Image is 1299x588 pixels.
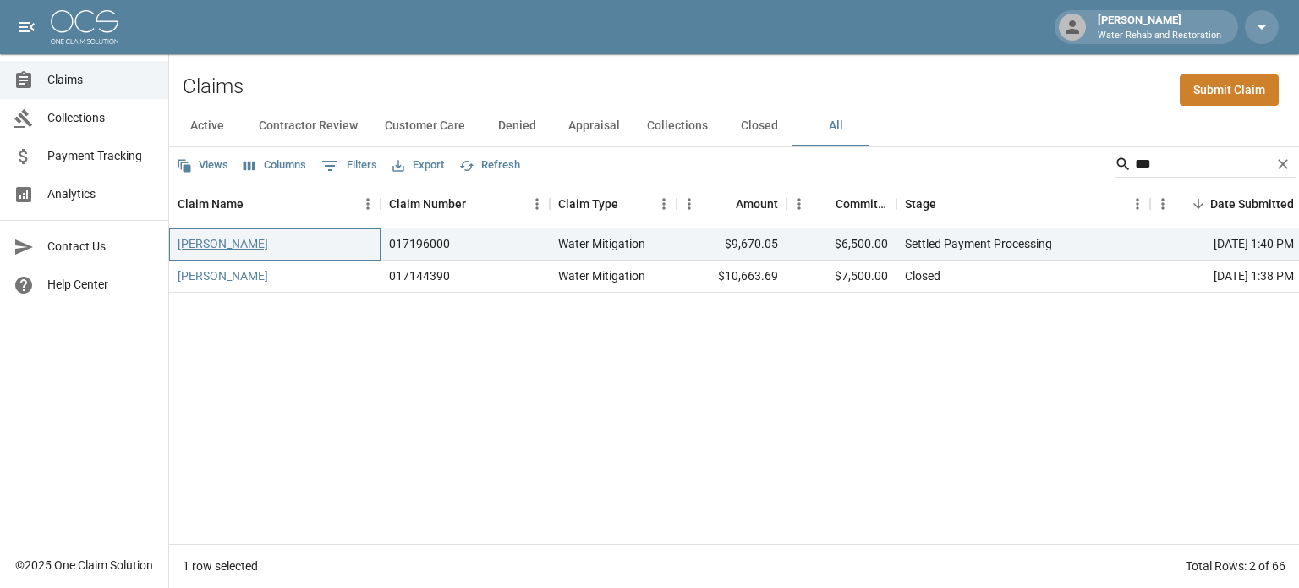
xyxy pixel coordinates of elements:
[1180,74,1279,106] a: Submit Claim
[558,235,645,252] div: Water Mitigation
[787,261,896,293] div: $7,500.00
[736,180,778,228] div: Amount
[371,106,479,146] button: Customer Care
[466,192,490,216] button: Sort
[47,109,155,127] span: Collections
[558,180,618,228] div: Claim Type
[1150,191,1176,217] button: Menu
[905,235,1052,252] div: Settled Payment Processing
[712,192,736,216] button: Sort
[169,106,1299,146] div: dynamic tabs
[10,10,44,44] button: open drawer
[381,180,550,228] div: Claim Number
[787,228,896,261] div: $6,500.00
[47,185,155,203] span: Analytics
[1091,12,1228,42] div: [PERSON_NAME]
[787,191,812,217] button: Menu
[47,276,155,294] span: Help Center
[178,267,268,284] a: [PERSON_NAME]
[677,261,787,293] div: $10,663.69
[479,106,555,146] button: Denied
[618,192,642,216] button: Sort
[178,180,244,228] div: Claim Name
[47,238,155,256] span: Contact Us
[936,192,960,216] button: Sort
[183,74,244,99] h2: Claims
[555,106,633,146] button: Appraisal
[173,152,233,179] button: Views
[787,180,896,228] div: Committed Amount
[905,267,940,284] div: Closed
[245,106,371,146] button: Contractor Review
[47,147,155,165] span: Payment Tracking
[15,557,153,574] div: © 2025 One Claim Solution
[183,558,258,574] div: 1 row selected
[455,152,524,179] button: Refresh
[721,106,797,146] button: Closed
[1115,151,1296,181] div: Search
[1187,192,1210,216] button: Sort
[389,180,466,228] div: Claim Number
[651,191,677,217] button: Menu
[633,106,721,146] button: Collections
[317,152,381,179] button: Show filters
[677,191,702,217] button: Menu
[388,152,448,179] button: Export
[47,71,155,89] span: Claims
[1186,558,1285,574] div: Total Rows: 2 of 66
[677,180,787,228] div: Amount
[389,235,450,252] div: 017196000
[389,267,450,284] div: 017144390
[1210,180,1294,228] div: Date Submitted
[1270,151,1296,177] button: Clear
[178,235,268,252] a: [PERSON_NAME]
[169,106,245,146] button: Active
[677,228,787,261] div: $9,670.05
[905,180,936,228] div: Stage
[239,152,310,179] button: Select columns
[1125,191,1150,217] button: Menu
[51,10,118,44] img: ocs-logo-white-transparent.png
[797,106,874,146] button: All
[524,191,550,217] button: Menu
[896,180,1150,228] div: Stage
[836,180,888,228] div: Committed Amount
[558,267,645,284] div: Water Mitigation
[550,180,677,228] div: Claim Type
[355,191,381,217] button: Menu
[1098,29,1221,43] p: Water Rehab and Restoration
[812,192,836,216] button: Sort
[244,192,267,216] button: Sort
[169,180,381,228] div: Claim Name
